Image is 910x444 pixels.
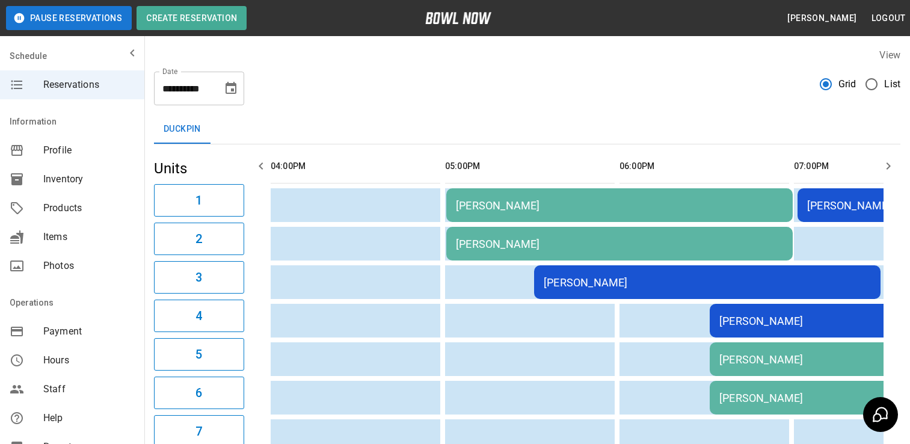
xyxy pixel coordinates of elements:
span: Payment [43,324,135,339]
button: Logout [867,7,910,29]
div: [PERSON_NAME] [456,238,783,250]
th: 06:00PM [619,149,789,183]
h6: 4 [195,306,202,325]
button: Pause Reservations [6,6,132,30]
h6: 5 [195,345,202,364]
div: inventory tabs [154,115,900,144]
button: 5 [154,338,244,371]
button: [PERSON_NAME] [782,7,861,29]
span: Inventory [43,172,135,187]
span: Help [43,411,135,425]
button: 6 [154,377,244,409]
button: 1 [154,184,244,217]
span: Profile [43,143,135,158]
span: Staff [43,382,135,396]
span: List [884,77,900,91]
div: [PERSON_NAME] [456,199,783,212]
span: Reservations [43,78,135,92]
button: Duckpin [154,115,211,144]
button: Choose date, selected date is Oct 10, 2025 [219,76,243,100]
h6: 3 [195,268,202,287]
button: Create Reservation [137,6,247,30]
span: Grid [838,77,856,91]
h6: 1 [195,191,202,210]
th: 04:00PM [271,149,440,183]
div: [PERSON_NAME] [544,276,871,289]
img: logo [425,12,491,24]
h5: Units [154,159,244,178]
span: Items [43,230,135,244]
button: 4 [154,300,244,332]
h6: 2 [195,229,202,248]
th: 05:00PM [445,149,615,183]
label: View [879,49,900,61]
button: 3 [154,261,244,294]
span: Hours [43,353,135,368]
span: Products [43,201,135,215]
h6: 6 [195,383,202,402]
span: Photos [43,259,135,273]
h6: 7 [195,422,202,441]
button: 2 [154,223,244,255]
